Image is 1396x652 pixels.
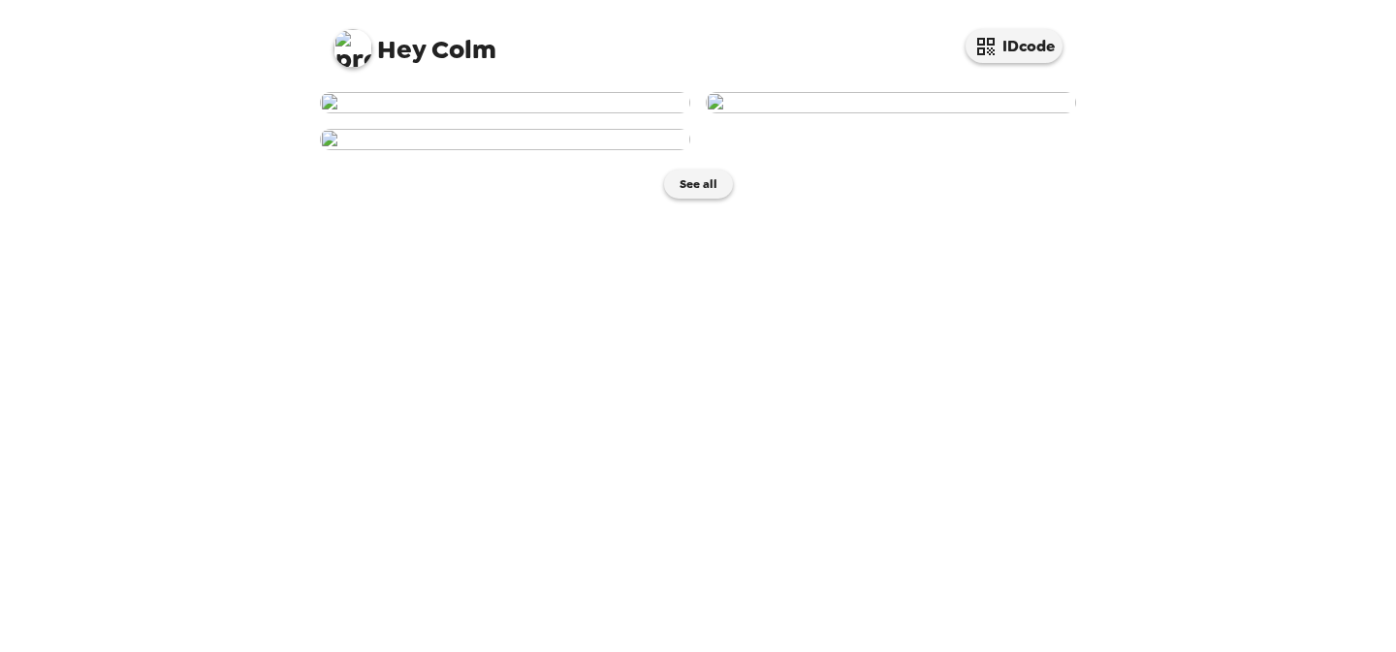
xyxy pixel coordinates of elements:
[966,29,1063,63] button: IDcode
[333,19,496,63] span: Colm
[320,129,690,150] img: user-209689
[320,92,690,113] img: user-253541
[377,32,426,67] span: Hey
[706,92,1076,113] img: user-239368
[664,170,733,199] button: See all
[333,29,372,68] img: profile pic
